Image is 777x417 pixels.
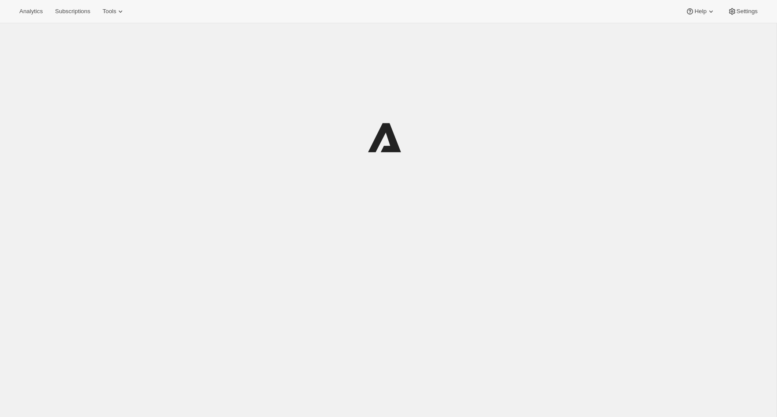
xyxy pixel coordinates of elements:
span: Settings [737,8,758,15]
button: Subscriptions [50,5,95,18]
button: Settings [722,5,763,18]
button: Help [680,5,720,18]
span: Tools [102,8,116,15]
button: Analytics [14,5,48,18]
span: Analytics [19,8,43,15]
span: Help [694,8,706,15]
span: Subscriptions [55,8,90,15]
button: Tools [97,5,130,18]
